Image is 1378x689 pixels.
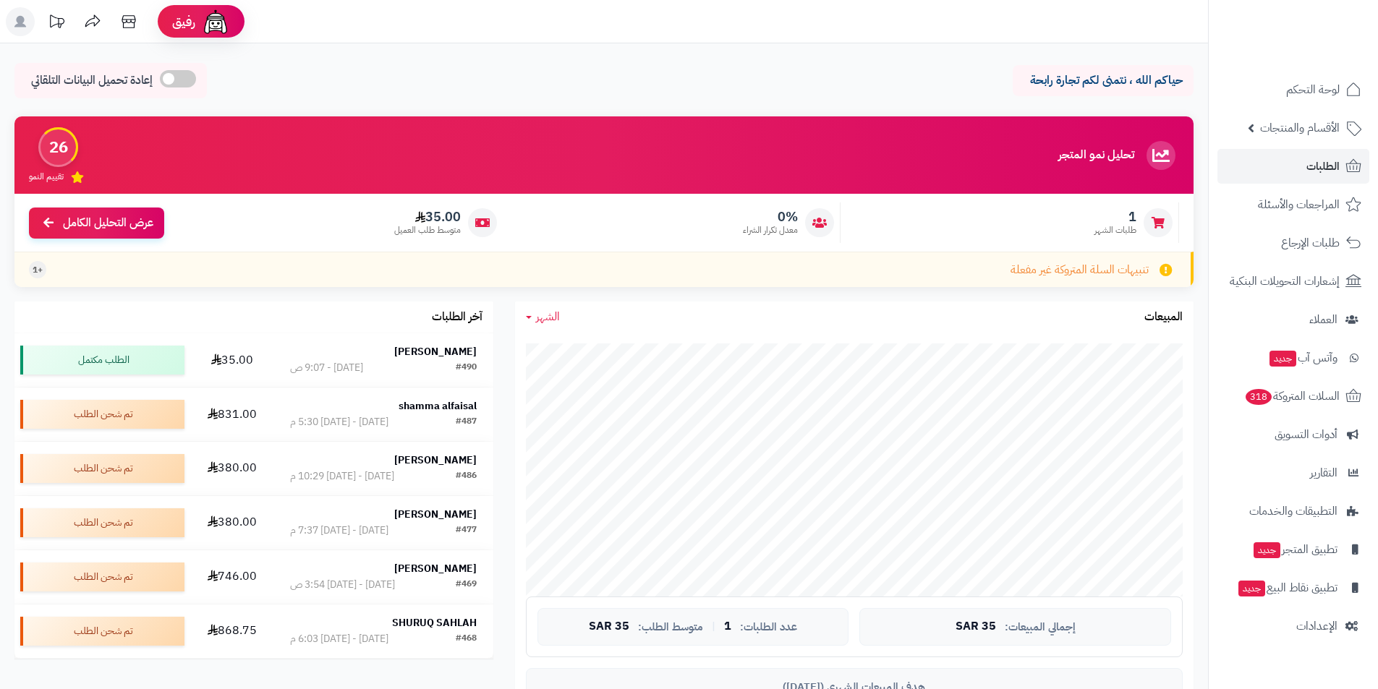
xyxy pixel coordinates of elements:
strong: [PERSON_NAME] [394,561,477,576]
div: #477 [456,523,477,538]
div: تم شحن الطلب [20,400,184,429]
div: تم شحن الطلب [20,508,184,537]
a: المراجعات والأسئلة [1217,187,1369,222]
a: الطلبات [1217,149,1369,184]
span: طلبات الإرجاع [1281,233,1340,253]
span: العملاء [1309,309,1337,330]
div: [DATE] - [DATE] 7:37 م [290,523,388,538]
a: تحديثات المنصة [38,7,75,40]
span: إشعارات التحويلات البنكية [1230,271,1340,291]
div: تم شحن الطلب [20,617,184,646]
span: إجمالي المبيعات: [1005,621,1076,633]
span: 0% [743,209,798,225]
img: ai-face.png [201,7,230,36]
strong: [PERSON_NAME] [394,344,477,359]
a: السلات المتروكة318 [1217,379,1369,414]
span: التطبيقات والخدمات [1249,501,1337,521]
span: 1 [724,620,731,633]
span: 35 SAR [589,620,629,633]
span: الشهر [536,308,560,325]
a: الإعدادات [1217,609,1369,643]
span: متوسط طلب العميل [394,224,461,236]
td: 868.75 [190,604,274,658]
div: تم شحن الطلب [20,562,184,591]
a: أدوات التسويق [1217,417,1369,452]
span: تطبيق المتجر [1252,539,1337,560]
a: وآتس آبجديد [1217,341,1369,375]
div: #469 [456,578,477,592]
span: 1 [1094,209,1136,225]
a: التقارير [1217,455,1369,490]
div: [DATE] - [DATE] 6:03 م [290,632,388,646]
span: 35.00 [394,209,461,225]
span: عدد الطلبات: [740,621,797,633]
div: [DATE] - [DATE] 5:30 م [290,415,388,429]
td: 380.00 [190,496,274,549]
a: طلبات الإرجاع [1217,226,1369,260]
span: جديد [1269,351,1296,367]
span: معدل تكرار الشراء [743,224,798,236]
a: التطبيقات والخدمات [1217,494,1369,528]
span: 318 [1246,389,1272,405]
h3: آخر الطلبات [432,311,482,324]
span: جديد [1238,581,1265,596]
span: الأقسام والمنتجات [1260,118,1340,138]
span: السلات المتروكة [1244,386,1340,406]
div: تم شحن الطلب [20,454,184,483]
span: متوسط الطلب: [638,621,703,633]
td: 380.00 [190,442,274,495]
td: 35.00 [190,333,274,387]
div: الطلب مكتمل [20,346,184,375]
strong: [PERSON_NAME] [394,453,477,468]
span: طلبات الشهر [1094,224,1136,236]
span: تقييم النمو [29,171,64,183]
div: #468 [456,632,477,646]
a: لوحة التحكم [1217,72,1369,107]
strong: shamma alfaisal [399,398,477,414]
span: وآتس آب [1268,348,1337,368]
span: عرض التحليل الكامل [63,215,153,231]
p: حياكم الله ، نتمنى لكم تجارة رابحة [1024,72,1183,89]
strong: [PERSON_NAME] [394,507,477,522]
span: 35 SAR [956,620,996,633]
span: لوحة التحكم [1286,80,1340,100]
h3: المبيعات [1144,311,1183,324]
span: +1 [33,264,43,276]
span: تطبيق نقاط البيع [1237,578,1337,598]
h3: تحليل نمو المتجر [1058,149,1134,162]
div: [DATE] - [DATE] 10:29 م [290,469,394,484]
td: 746.00 [190,550,274,604]
div: #490 [456,361,477,375]
td: 831.00 [190,388,274,441]
span: الطلبات [1306,156,1340,176]
div: [DATE] - [DATE] 3:54 ص [290,578,395,592]
span: أدوات التسويق [1275,424,1337,445]
div: #487 [456,415,477,429]
strong: SHURUQ SAHLAH [392,615,477,630]
span: رفيق [172,13,195,30]
span: تنبيهات السلة المتروكة غير مفعلة [1011,262,1149,278]
span: جديد [1254,542,1280,558]
span: المراجعات والأسئلة [1258,194,1340,215]
span: التقارير [1310,463,1337,483]
a: إشعارات التحويلات البنكية [1217,264,1369,299]
a: تطبيق المتجرجديد [1217,532,1369,567]
span: إعادة تحميل البيانات التلقائي [31,72,153,89]
a: تطبيق نقاط البيعجديد [1217,570,1369,605]
span: | [712,621,715,632]
a: الشهر [526,309,560,325]
div: #486 [456,469,477,484]
div: [DATE] - 9:07 ص [290,361,363,375]
a: عرض التحليل الكامل [29,207,164,239]
span: الإعدادات [1296,616,1337,636]
a: العملاء [1217,302,1369,337]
